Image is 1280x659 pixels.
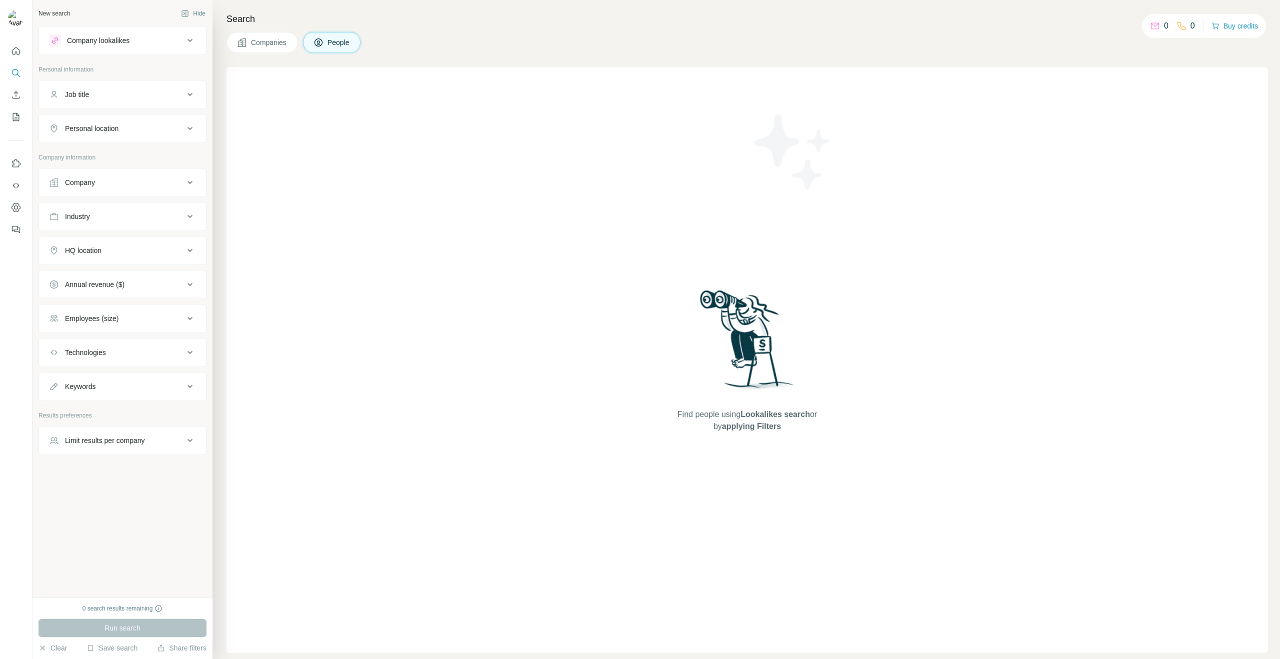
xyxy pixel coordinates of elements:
[65,89,89,99] div: Job title
[65,279,124,289] div: Annual revenue ($)
[38,411,206,420] p: Results preferences
[157,643,206,653] button: Share filters
[8,64,24,82] button: Search
[747,107,837,197] img: Surfe Illustration - Stars
[667,408,827,432] span: Find people using or by
[1211,19,1258,33] button: Buy credits
[8,86,24,104] button: Enrich CSV
[65,381,95,391] div: Keywords
[39,28,206,52] button: Company lookalikes
[86,643,137,653] button: Save search
[39,204,206,228] button: Industry
[65,313,118,323] div: Employees (size)
[740,410,810,418] span: Lookalikes search
[8,42,24,60] button: Quick start
[65,245,101,255] div: HQ location
[174,6,212,21] button: Hide
[39,116,206,140] button: Personal location
[67,35,129,45] div: Company lookalikes
[39,238,206,262] button: HQ location
[39,170,206,194] button: Company
[82,604,163,613] div: 0 search results remaining
[722,422,781,430] span: applying Filters
[695,287,799,399] img: Surfe Illustration - Woman searching with binoculars
[327,37,350,47] span: People
[39,428,206,452] button: Limit results per company
[38,643,67,653] button: Clear
[38,65,206,74] p: Personal information
[226,12,1268,26] h4: Search
[8,198,24,216] button: Dashboard
[39,82,206,106] button: Job title
[38,153,206,162] p: Company information
[65,177,95,187] div: Company
[39,374,206,398] button: Keywords
[65,123,118,133] div: Personal location
[8,220,24,238] button: Feedback
[251,37,287,47] span: Companies
[39,272,206,296] button: Annual revenue ($)
[38,9,70,18] div: New search
[39,340,206,364] button: Technologies
[8,10,24,26] img: Avatar
[39,306,206,330] button: Employees (size)
[8,154,24,172] button: Use Surfe on LinkedIn
[65,347,106,357] div: Technologies
[8,108,24,126] button: My lists
[1190,20,1195,32] p: 0
[65,435,145,445] div: Limit results per company
[8,176,24,194] button: Use Surfe API
[65,211,90,221] div: Industry
[1164,20,1168,32] p: 0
